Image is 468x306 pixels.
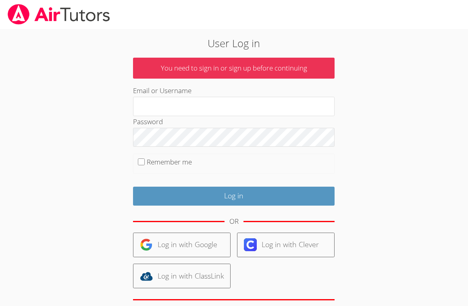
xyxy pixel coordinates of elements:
[108,35,360,51] h2: User Log in
[7,4,111,25] img: airtutors_banner-c4298cdbf04f3fff15de1276eac7730deb9818008684d7c2e4769d2f7ddbe033.png
[133,58,335,79] p: You need to sign in or sign up before continuing
[229,216,239,227] div: OR
[133,233,231,257] a: Log in with Google
[133,264,231,288] a: Log in with ClassLink
[133,117,163,126] label: Password
[133,187,335,206] input: Log in
[140,238,153,251] img: google-logo-50288ca7cdecda66e5e0955fdab243c47b7ad437acaf1139b6f446037453330a.svg
[140,270,153,283] img: classlink-logo-d6bb404cc1216ec64c9a2012d9dc4662098be43eaf13dc465df04b49fa7ab582.svg
[133,86,191,95] label: Email or Username
[237,233,335,257] a: Log in with Clever
[147,157,192,167] label: Remember me
[244,238,257,251] img: clever-logo-6eab21bc6e7a338710f1a6ff85c0baf02591cd810cc4098c63d3a4b26e2feb20.svg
